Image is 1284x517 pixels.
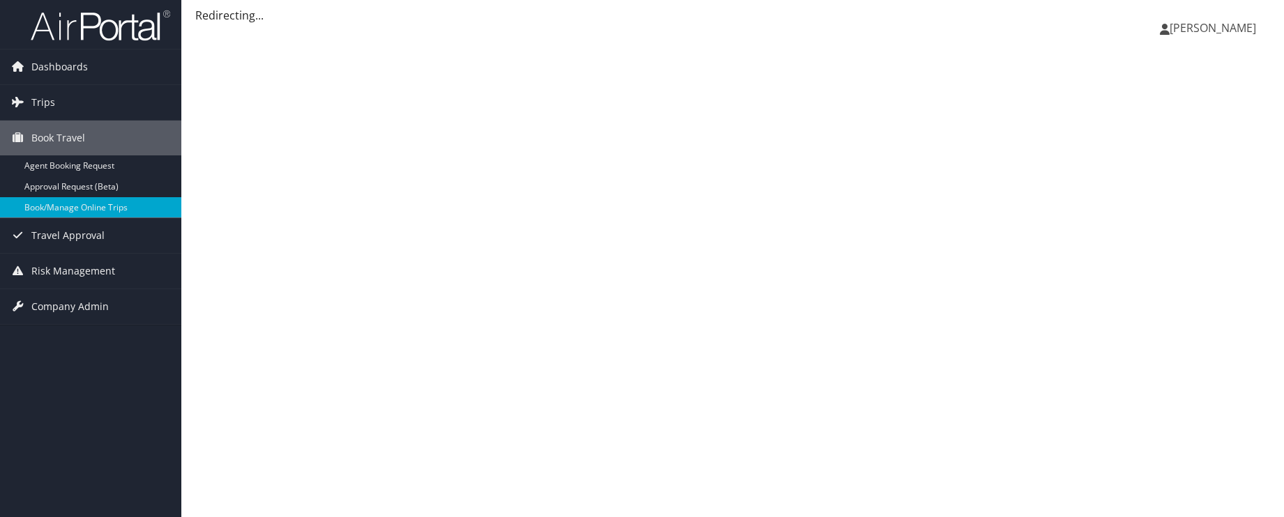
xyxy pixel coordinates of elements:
[1170,20,1256,36] span: [PERSON_NAME]
[31,85,55,120] span: Trips
[31,289,109,324] span: Company Admin
[31,49,88,84] span: Dashboards
[31,218,105,253] span: Travel Approval
[31,9,170,42] img: airportal-logo.png
[1160,7,1270,49] a: [PERSON_NAME]
[31,121,85,155] span: Book Travel
[195,7,1270,24] div: Redirecting...
[31,254,115,288] span: Risk Management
